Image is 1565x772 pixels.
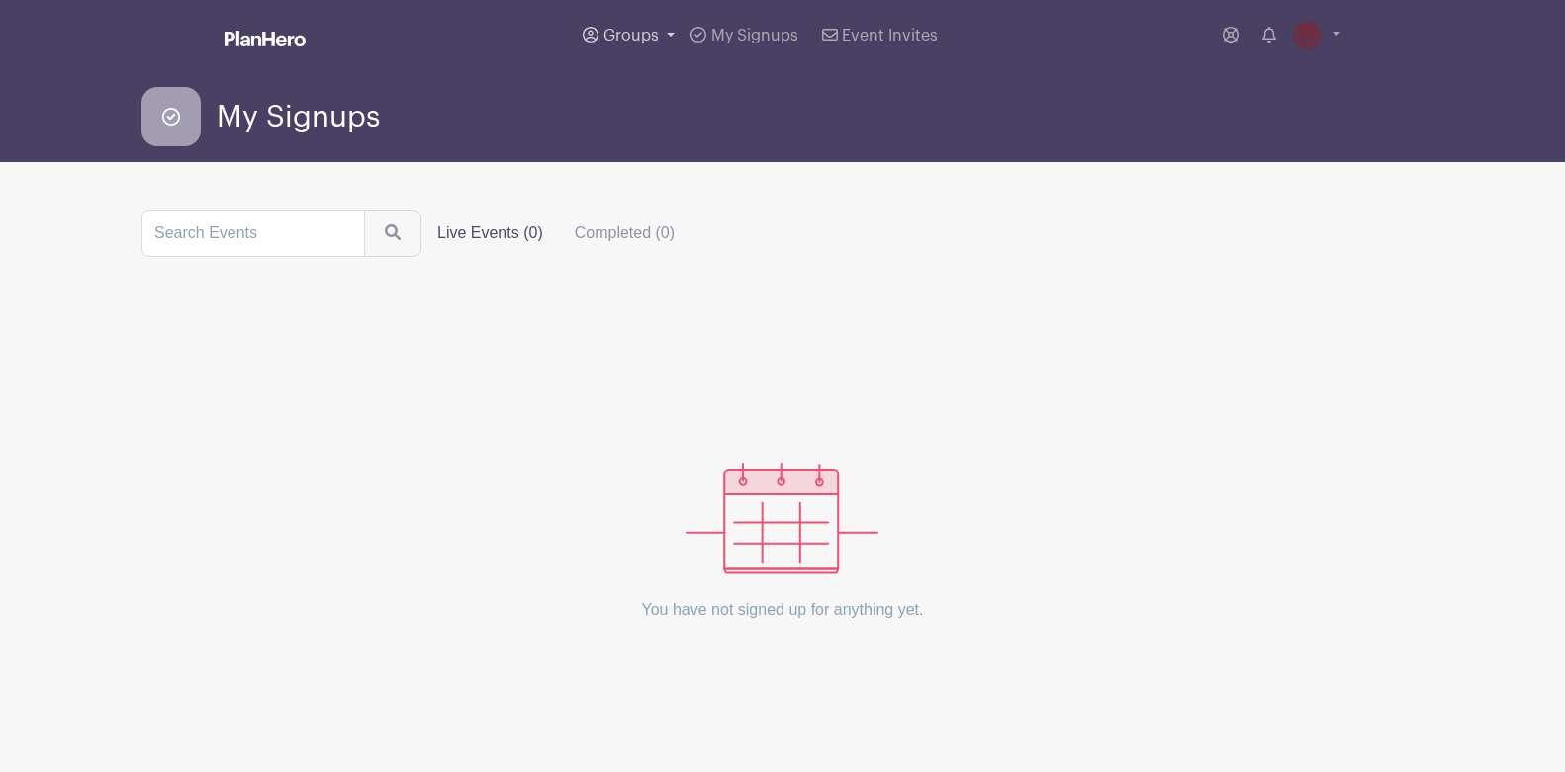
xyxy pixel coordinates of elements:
img: events_empty-56550af544ae17c43cc50f3ebafa394433d06d5f1891c01edc4b5d1d59cfda54.svg [686,463,878,574]
label: Live Events (0) [421,214,559,253]
input: Search Events [141,210,365,257]
div: filters [421,214,690,253]
p: You have not signed up for anything yet. [642,574,924,645]
span: Groups [603,28,659,43]
span: My Signups [217,101,380,133]
span: My Signups [711,28,798,43]
img: CosmosClub_logo_no_text.png [1292,20,1324,51]
img: logo_white-6c42ec7e38ccf1d336a20a19083b03d10ae64f83f12c07503d8b9e83406b4c7d.svg [225,31,306,46]
span: Event Invites [842,28,938,43]
label: Completed (0) [559,214,690,253]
